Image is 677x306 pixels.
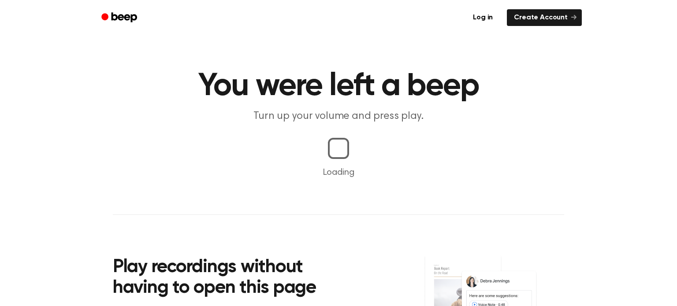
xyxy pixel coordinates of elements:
[113,70,564,102] h1: You were left a beep
[95,9,145,26] a: Beep
[113,257,350,299] h2: Play recordings without having to open this page
[464,7,502,28] a: Log in
[169,109,508,124] p: Turn up your volume and press play.
[11,166,666,179] p: Loading
[507,9,582,26] a: Create Account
